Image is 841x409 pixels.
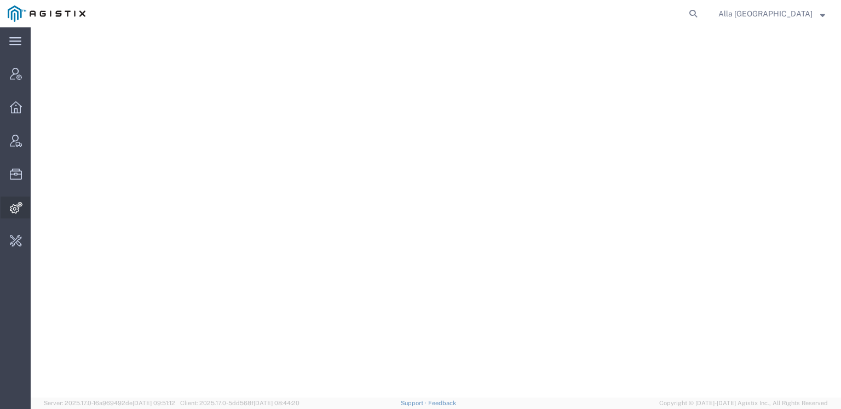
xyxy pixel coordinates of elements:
span: Copyright © [DATE]-[DATE] Agistix Inc., All Rights Reserved [659,399,828,408]
span: Server: 2025.17.0-16a969492de [44,400,175,406]
a: Support [401,400,428,406]
img: logo [8,5,85,22]
button: Alla [GEOGRAPHIC_DATA] [718,7,826,20]
span: Client: 2025.17.0-5dd568f [180,400,299,406]
span: Alla Marokko [718,8,813,20]
span: [DATE] 09:51:12 [133,400,175,406]
iframe: FS Legacy Container [31,27,841,398]
span: [DATE] 08:44:20 [254,400,299,406]
a: Feedback [428,400,456,406]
